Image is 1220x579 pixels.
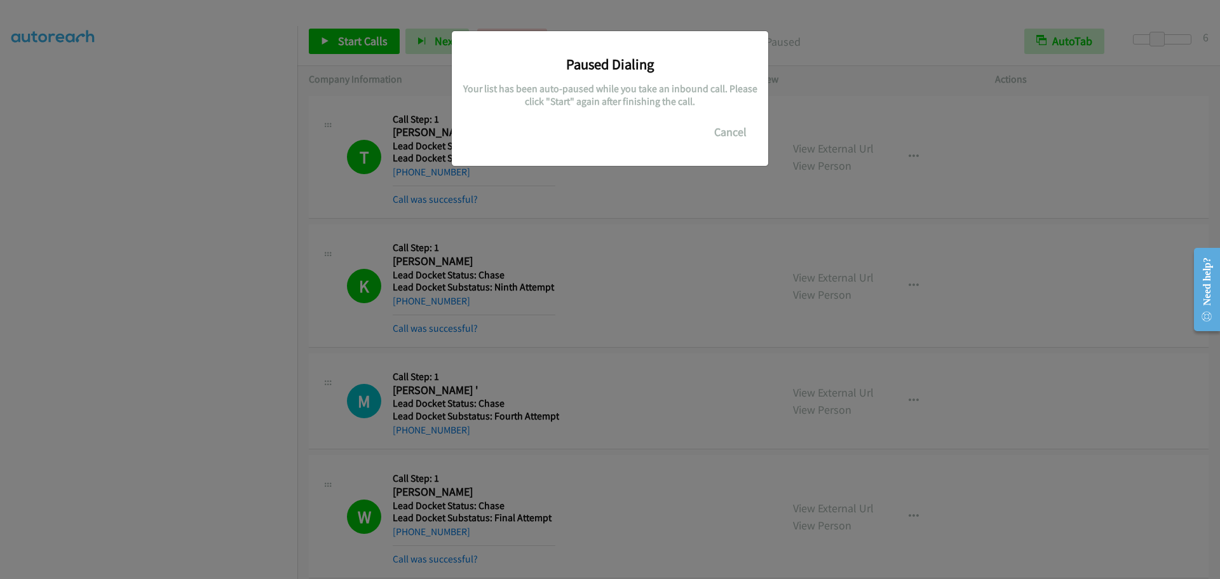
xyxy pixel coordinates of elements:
button: Cancel [702,119,759,145]
iframe: Resource Center [1183,239,1220,340]
h3: Paused Dialing [461,55,759,73]
h5: Your list has been auto-paused while you take an inbound call. Please click "Start" again after f... [461,83,759,107]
